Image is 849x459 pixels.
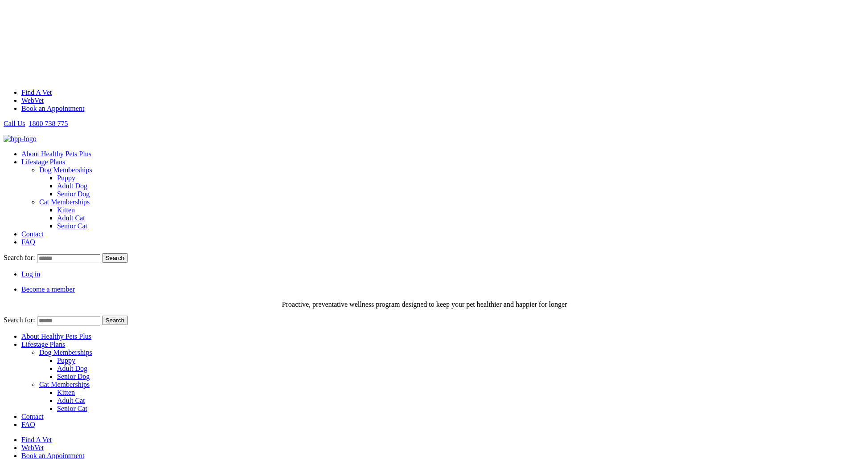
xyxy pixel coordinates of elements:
span: Search for: [4,254,35,261]
a: Lifestage Plans [21,341,65,348]
span: Search for: [4,316,35,324]
a: Senior Cat [57,222,87,230]
button: Search [102,253,128,263]
a: Cat Memberships [39,381,90,388]
p: Proactive, preventative wellness program designed to keep your pet healthier and happier for longer [4,301,845,309]
a: Adult Dog [57,365,87,372]
input: Search for: [37,317,100,325]
a: Kitten [57,389,75,396]
a: Dog Memberships [39,166,92,174]
a: WebVet [21,97,44,104]
a: Contact [21,230,44,238]
a: Contact [21,413,44,420]
a: Adult Dog [57,182,87,190]
a: Find A Vet [21,436,52,443]
a: Adult Cat [57,397,85,404]
a: WebVet [21,444,44,451]
span: Call Us [4,120,25,127]
a: Adult Cat [57,214,85,222]
button: Search [102,316,128,325]
a: Puppy [57,174,75,182]
a: FAQ [21,421,35,428]
a: Senior Dog [57,190,90,198]
a: Senior Cat [57,405,87,412]
a: Find A Vet [21,89,52,96]
a: About Healthy Pets Plus [21,150,91,158]
input: Search for: [37,254,100,263]
a: FAQ [21,238,35,246]
a: Call Us1800 738 775 [4,120,68,127]
a: Senior Dog [57,373,90,380]
a: Puppy [57,357,75,364]
a: Become a member [21,285,75,293]
a: Book an Appointment [21,105,84,112]
a: Log in [21,270,40,278]
img: hpp-logo [4,135,37,143]
a: Kitten [57,206,75,214]
a: Cat Memberships [39,198,90,206]
a: Dog Memberships [39,349,92,356]
a: Lifestage Plans [21,158,65,166]
a: About Healthy Pets Plus [21,333,91,340]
